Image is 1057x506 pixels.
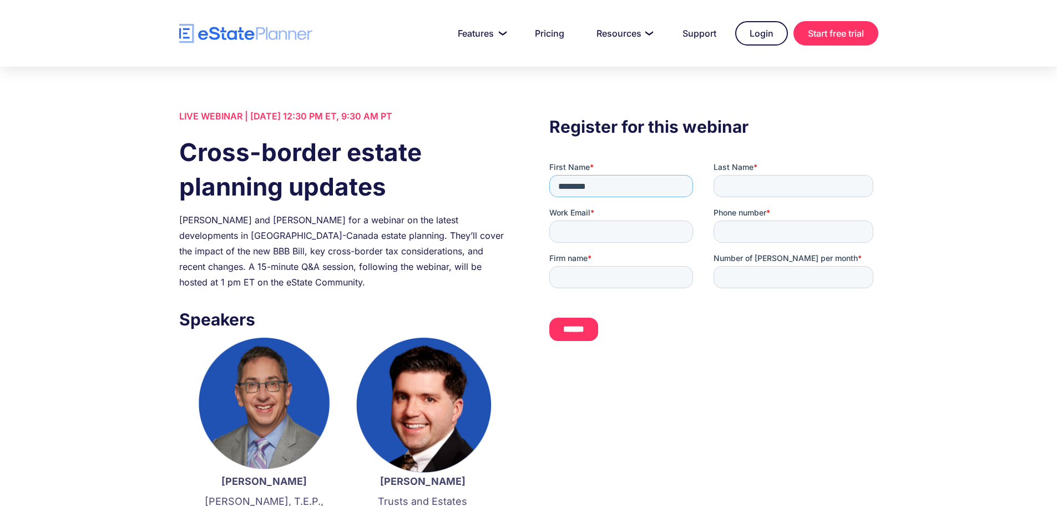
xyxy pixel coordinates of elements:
[221,475,307,487] strong: [PERSON_NAME]
[793,21,878,46] a: Start free trial
[179,307,508,332] h3: Speakers
[549,162,878,350] iframe: Form 0
[444,22,516,44] a: Features
[549,114,878,139] h3: Register for this webinar
[179,135,508,204] h1: Cross-border estate planning updates
[583,22,664,44] a: Resources
[179,24,312,43] a: home
[179,212,508,290] div: [PERSON_NAME] and [PERSON_NAME] for a webinar on the latest developments in [GEOGRAPHIC_DATA]-Can...
[669,22,730,44] a: Support
[179,108,508,124] div: LIVE WEBINAR | [DATE] 12:30 PM ET, 9:30 AM PT
[522,22,578,44] a: Pricing
[735,21,788,46] a: Login
[380,475,466,487] strong: [PERSON_NAME]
